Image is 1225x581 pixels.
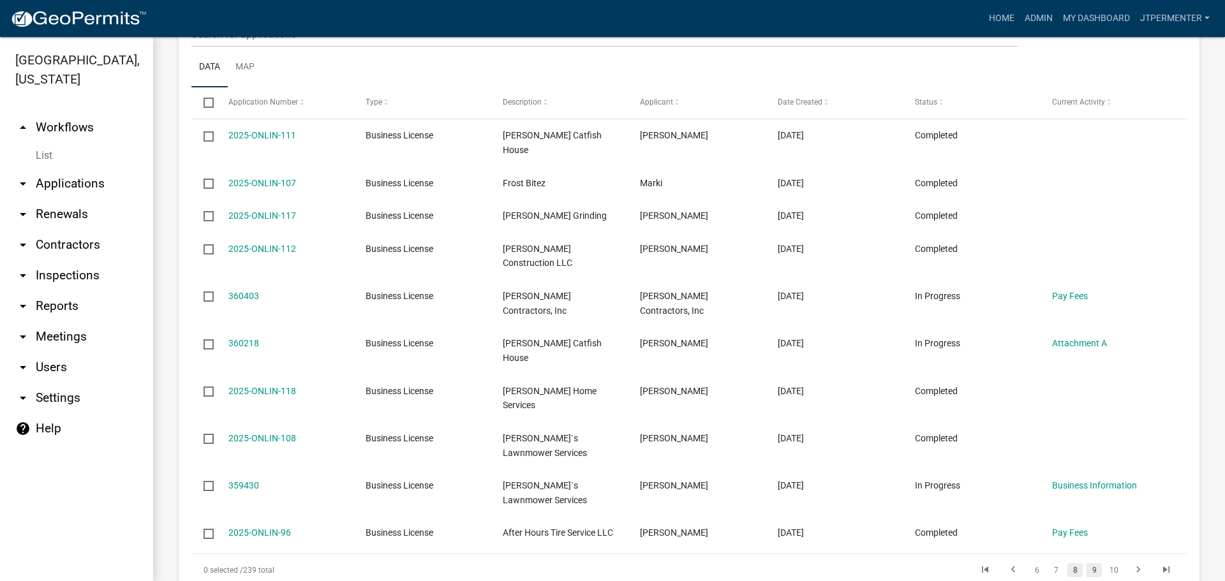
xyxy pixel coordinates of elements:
[915,178,958,188] span: Completed
[1154,563,1178,577] a: go to last page
[778,210,804,221] span: 01/07/2025
[366,98,382,107] span: Type
[503,130,602,155] span: Parker’s Catfish House
[778,386,804,396] span: 01/06/2025
[1052,527,1088,538] a: Pay Fees
[778,480,804,490] span: 01/04/2025
[366,130,433,140] span: Business License
[503,210,607,221] span: Eunice Stump Grinding
[640,480,708,490] span: Heather Ortiz
[366,178,433,188] span: Business License
[1046,559,1065,581] li: page 7
[15,360,31,375] i: arrow_drop_down
[366,244,433,254] span: Business License
[353,87,491,118] datatable-header-cell: Type
[1085,559,1104,581] li: page 9
[903,87,1040,118] datatable-header-cell: Status
[778,98,822,107] span: Date Created
[1040,87,1177,118] datatable-header-cell: Current Activity
[228,480,259,490] a: 359430
[1135,6,1215,31] a: jtpermenter
[228,386,296,396] a: 2025-ONLIN-118
[191,87,216,118] datatable-header-cell: Select
[1052,98,1105,107] span: Current Activity
[1048,563,1064,577] a: 7
[503,433,587,458] span: Bryan`s Lawnmower Services
[984,6,1020,31] a: Home
[640,338,708,348] span: Davis Parker
[1029,563,1044,577] a: 6
[778,130,804,140] span: 01/08/2025
[1052,291,1088,301] a: Pay Fees
[228,130,296,140] a: 2025-ONLIN-111
[915,433,958,443] span: Completed
[503,244,572,268] span: Batts Construction LLC
[1104,559,1124,581] li: page 10
[503,338,602,363] span: Parker’s Catfish House
[366,291,433,301] span: Business License
[15,268,31,283] i: arrow_drop_down
[15,176,31,191] i: arrow_drop_down
[1001,563,1025,577] a: go to previous page
[366,433,433,443] span: Business License
[640,291,708,316] span: Lindsey Contractors, Inc
[628,87,765,118] datatable-header-cell: Applicant
[640,210,708,221] span: Joe Eunice
[191,47,228,88] a: Data
[915,386,958,396] span: Completed
[778,178,804,188] span: 01/07/2025
[503,291,571,316] span: Lindsey Contractors, Inc
[15,390,31,406] i: arrow_drop_down
[216,87,353,118] datatable-header-cell: Application Number
[915,244,958,254] span: Completed
[503,178,546,188] span: Frost Bitez
[640,527,708,538] span: Savanah C Williams
[503,527,613,538] span: After Hours Tire Service LLC
[15,120,31,135] i: arrow_drop_up
[1027,559,1046,581] li: page 6
[778,433,804,443] span: 01/04/2025
[15,237,31,253] i: arrow_drop_down
[778,527,804,538] span: 01/02/2025
[915,98,937,107] span: Status
[366,386,433,396] span: Business License
[204,566,243,575] span: 0 selected /
[915,338,960,348] span: In Progress
[1052,338,1107,348] a: Attachment A
[1065,559,1085,581] li: page 8
[228,338,259,348] a: 360218
[640,98,673,107] span: Applicant
[640,244,708,254] span: Jesse Batts
[503,386,597,411] span: Jenks Home Services
[228,244,296,254] a: 2025-ONLIN-112
[491,87,628,118] datatable-header-cell: Description
[228,291,259,301] a: 360403
[1087,563,1102,577] a: 9
[15,298,31,314] i: arrow_drop_down
[1052,480,1137,490] a: Business Information
[640,386,708,396] span: Glenn S Jenks
[1126,563,1150,577] a: go to next page
[15,207,31,222] i: arrow_drop_down
[640,130,708,140] span: Davis Parker
[228,433,296,443] a: 2025-ONLIN-108
[915,210,958,221] span: Completed
[228,178,296,188] a: 2025-ONLIN-107
[778,291,804,301] span: 01/07/2025
[915,527,958,538] span: Completed
[640,178,662,188] span: Marki
[15,421,31,436] i: help
[973,563,997,577] a: go to first page
[366,210,433,221] span: Business License
[1106,563,1122,577] a: 10
[228,527,291,538] a: 2025-ONLIN-96
[15,329,31,344] i: arrow_drop_down
[503,98,542,107] span: Description
[228,47,262,88] a: Map
[503,480,587,505] span: Bryan`s Lawnmower Services
[915,130,958,140] span: Completed
[765,87,902,118] datatable-header-cell: Date Created
[228,210,296,221] a: 2025-ONLIN-117
[1067,563,1083,577] a: 8
[366,527,433,538] span: Business License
